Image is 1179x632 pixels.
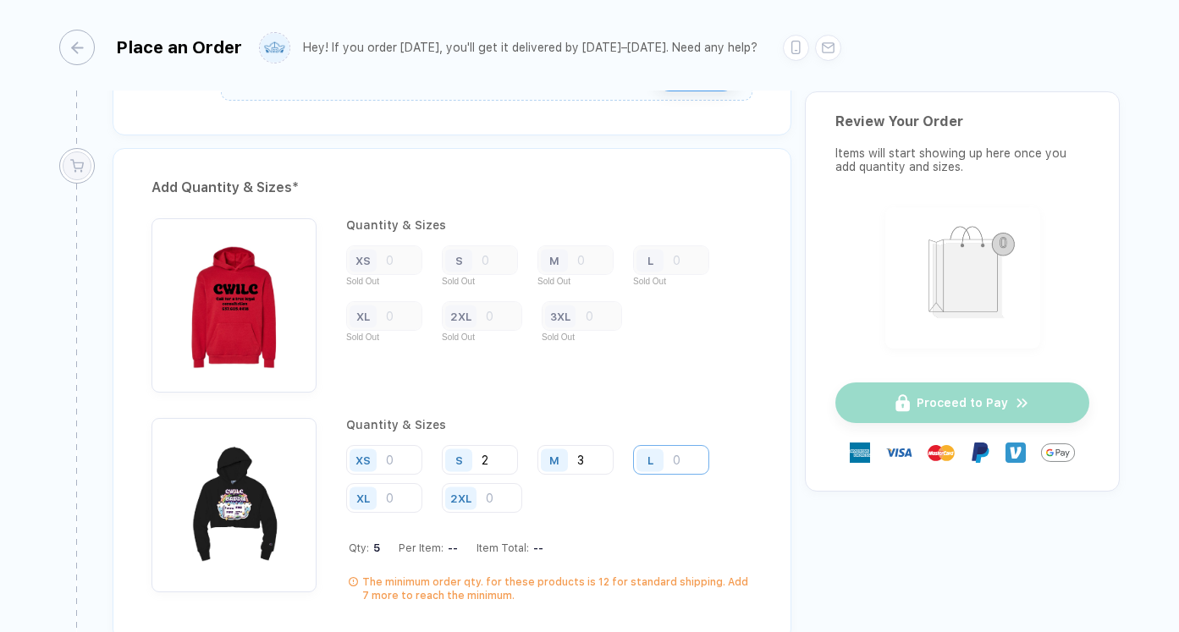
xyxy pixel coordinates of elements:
div: -- [529,541,543,554]
div: 2XL [450,310,471,322]
p: Sold Out [542,332,635,342]
img: visa [885,439,912,466]
img: master-card [928,439,955,466]
img: shopping_bag.png [893,215,1033,338]
img: Paypal [970,442,990,463]
div: XS [355,453,371,466]
img: 03cb7493-8354-48bf-b681-5502996ec71a_nt_front_1741161026556.jpg [160,227,308,375]
p: Sold Out [633,277,722,286]
div: XL [356,492,370,504]
p: Sold Out [537,277,626,286]
div: -- [444,541,458,554]
p: Sold Out [442,277,531,286]
div: XL [356,310,370,322]
p: Sold Out [442,332,535,342]
img: express [850,442,870,463]
div: Add Quantity & Sizes [152,174,752,201]
span: 5 [369,541,380,554]
div: XS [355,254,371,267]
div: 3XL [550,310,570,322]
p: Sold Out [346,277,435,286]
div: L [647,453,653,466]
p: Sold Out [346,332,435,342]
div: L [647,254,653,267]
img: 1759811137168qsiyy_nt_front.png [160,426,308,574]
div: Item Total: [477,541,543,554]
div: Quantity & Sizes [346,418,752,431]
div: Qty: [349,541,380,554]
div: Per Item: [399,541,458,554]
img: user profile [260,33,289,63]
div: Place an Order [116,37,242,58]
div: S [455,254,463,267]
img: Venmo [1005,442,1026,463]
img: GPay [1041,436,1075,470]
div: Hey! If you order [DATE], you'll get it delivered by [DATE]–[DATE]. Need any help? [303,41,758,55]
div: M [549,453,559,466]
div: S [455,453,463,466]
div: M [549,254,559,267]
div: Review Your Order [835,113,1089,129]
div: The minimum order qty. for these products is 12 for standard shipping. Add 7 more to reach the mi... [362,575,752,602]
div: Quantity & Sizes [346,218,752,232]
div: 2XL [450,492,471,504]
div: Items will start showing up here once you add quantity and sizes. [835,146,1089,173]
